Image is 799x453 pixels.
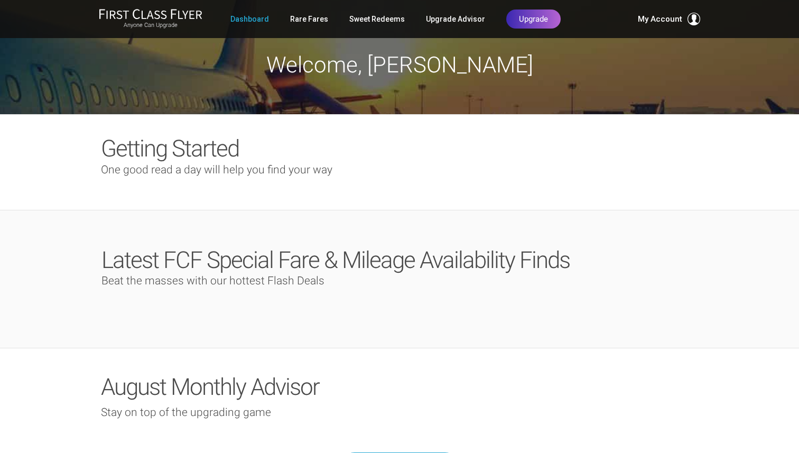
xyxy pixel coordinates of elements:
span: Latest FCF Special Fare & Mileage Availability Finds [101,246,570,274]
span: August Monthly Advisor [101,373,319,401]
span: One good read a day will help you find your way [101,163,332,176]
a: Upgrade Advisor [426,10,485,29]
a: Dashboard [230,10,269,29]
span: Stay on top of the upgrading game [101,406,271,419]
span: Beat the masses with our hottest Flash Deals [101,274,324,287]
a: Rare Fares [290,10,328,29]
a: First Class FlyerAnyone Can Upgrade [99,8,202,30]
span: My Account [638,13,682,25]
button: My Account [638,13,700,25]
span: Welcome, [PERSON_NAME] [266,52,533,78]
a: Upgrade [506,10,561,29]
img: First Class Flyer [99,8,202,20]
span: Getting Started [101,135,239,162]
a: Sweet Redeems [349,10,405,29]
small: Anyone Can Upgrade [99,22,202,29]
